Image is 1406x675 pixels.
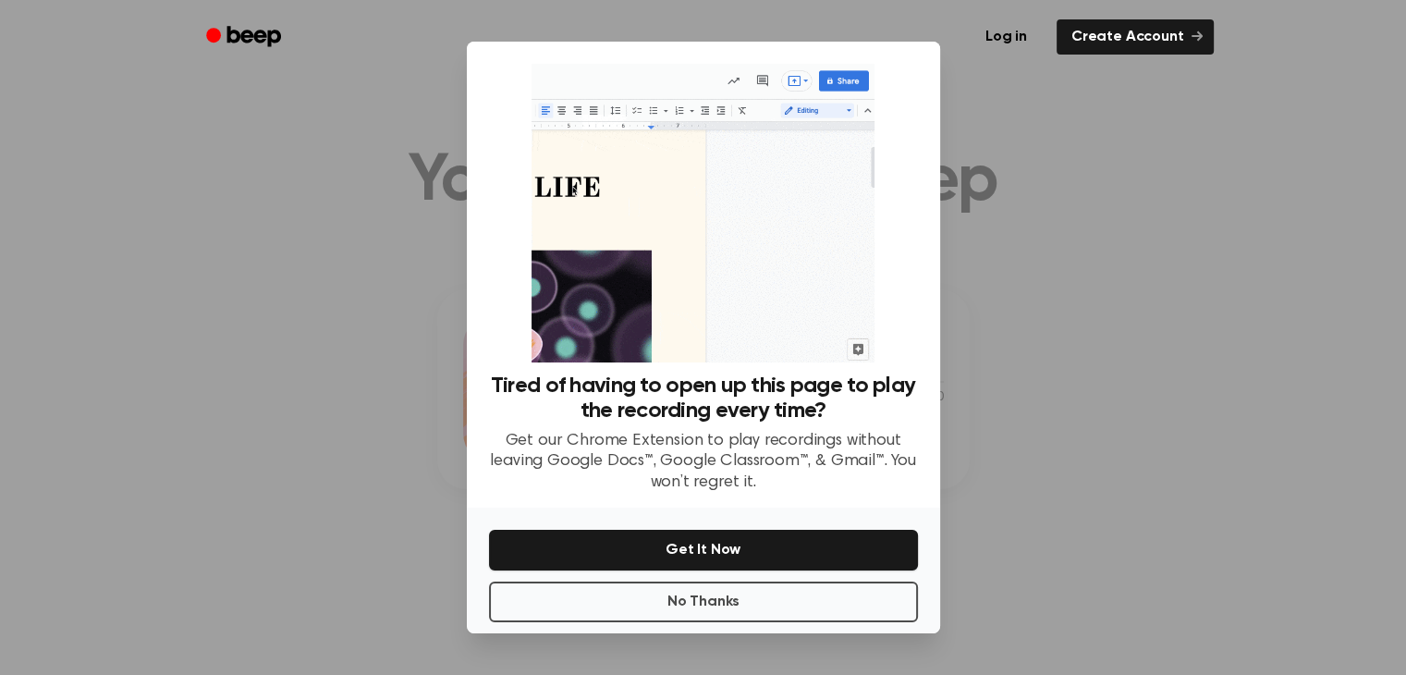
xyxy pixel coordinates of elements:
[193,19,298,55] a: Beep
[489,431,918,494] p: Get our Chrome Extension to play recordings without leaving Google Docs™, Google Classroom™, & Gm...
[489,582,918,622] button: No Thanks
[1057,19,1214,55] a: Create Account
[967,16,1045,58] a: Log in
[489,530,918,571] button: Get It Now
[532,64,874,362] img: Beep extension in action
[489,374,918,423] h3: Tired of having to open up this page to play the recording every time?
